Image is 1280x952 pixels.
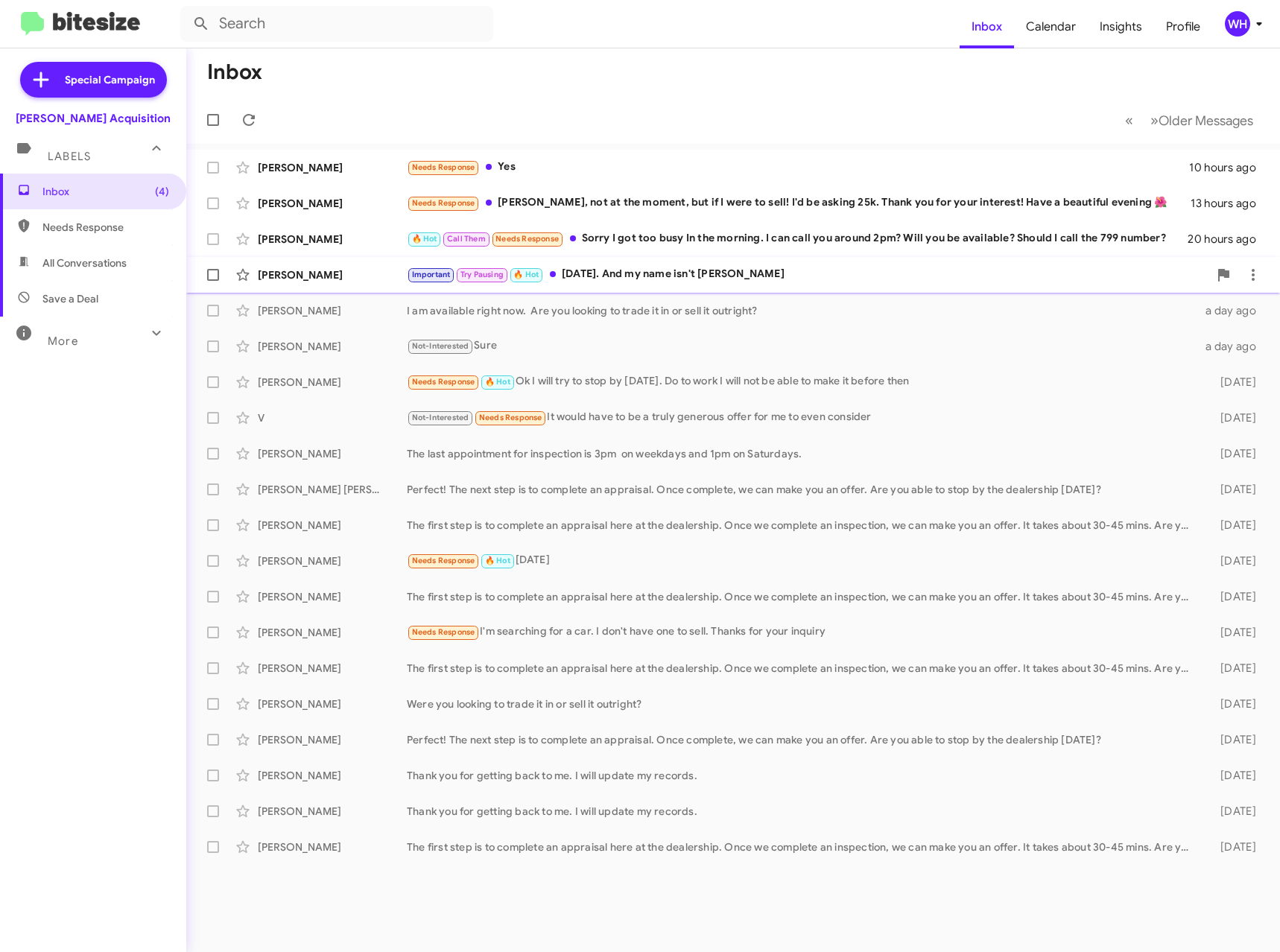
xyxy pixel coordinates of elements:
[407,623,1199,641] div: I'm searching for a car. I don't have one to sell. Thanks for your inquiry
[1088,5,1154,48] a: Insights
[1189,160,1268,175] div: 10 hours ago
[407,768,1199,783] div: Thank you for getting back to me. I will update my records.
[65,72,155,87] span: Special Campaign
[407,230,1188,247] div: Sorry I got too busy In the morning. I can call you around 2pm? Will you be available? Should I c...
[412,198,475,208] span: Needs Response
[1199,661,1268,676] div: [DATE]
[258,410,407,425] div: V
[513,270,539,279] span: 🔥 Hot
[1116,105,1142,136] button: Previous
[1141,105,1262,136] button: Next
[407,194,1191,212] div: [PERSON_NAME], not at the moment, but if I were to sell! I'd be asking 25k. Thank you for your in...
[258,339,407,354] div: [PERSON_NAME]
[407,804,1199,819] div: Thank you for getting back to me. I will update my records.
[258,661,407,676] div: [PERSON_NAME]
[1150,111,1159,130] span: »
[258,160,407,175] div: [PERSON_NAME]
[1014,5,1088,48] a: Calendar
[1188,232,1268,247] div: 20 hours ago
[460,270,504,279] span: Try Pausing
[412,234,437,244] span: 🔥 Hot
[42,256,127,270] span: All Conversations
[407,409,1199,426] div: It would have to be a truly generous offer for me to even consider
[485,556,510,565] span: 🔥 Hot
[258,375,407,390] div: [PERSON_NAME]
[1199,482,1268,497] div: [DATE]
[258,625,407,640] div: [PERSON_NAME]
[412,377,475,387] span: Needs Response
[258,232,407,247] div: [PERSON_NAME]
[16,111,171,126] div: [PERSON_NAME] Acquisition
[258,267,407,282] div: [PERSON_NAME]
[1159,112,1253,129] span: Older Messages
[1212,11,1264,37] button: WH
[1199,589,1268,604] div: [DATE]
[258,589,407,604] div: [PERSON_NAME]
[412,627,475,637] span: Needs Response
[1199,768,1268,783] div: [DATE]
[407,266,1208,283] div: [DATE]. And my name isn't [PERSON_NAME]
[412,270,451,279] span: Important
[42,291,98,306] span: Save a Deal
[412,162,475,172] span: Needs Response
[407,661,1199,676] div: The first step is to complete an appraisal here at the dealership. Once we complete an inspection...
[407,337,1199,355] div: Sure
[258,196,407,211] div: [PERSON_NAME]
[42,184,169,199] span: Inbox
[48,150,91,163] span: Labels
[1199,518,1268,533] div: [DATE]
[258,840,407,854] div: [PERSON_NAME]
[1199,339,1268,354] div: a day ago
[412,413,469,422] span: Not-Interested
[20,62,167,98] a: Special Campaign
[155,184,169,199] span: (4)
[407,482,1199,497] div: Perfect! The next step is to complete an appraisal. Once complete, we can make you an offer. Are ...
[407,732,1199,747] div: Perfect! The next step is to complete an appraisal. Once complete, we can make you an offer. Are ...
[1199,410,1268,425] div: [DATE]
[407,552,1199,569] div: [DATE]
[407,840,1199,854] div: The first step is to complete an appraisal here at the dealership. Once we complete an inspection...
[1199,375,1268,390] div: [DATE]
[1191,196,1268,211] div: 13 hours ago
[258,804,407,819] div: [PERSON_NAME]
[447,234,486,244] span: Call Them
[1199,804,1268,819] div: [DATE]
[412,341,469,351] span: Not-Interested
[1117,105,1262,136] nav: Page navigation example
[258,482,407,497] div: [PERSON_NAME] [PERSON_NAME]
[407,446,1199,461] div: The last appointment for inspection is 3pm on weekdays and 1pm on Saturdays.
[1199,446,1268,461] div: [DATE]
[1199,732,1268,747] div: [DATE]
[407,696,1199,711] div: Were you looking to trade it in or sell it outright?
[960,5,1014,48] a: Inbox
[407,589,1199,604] div: The first step is to complete an appraisal here at the dealership. Once we complete an inspection...
[1154,5,1212,48] a: Profile
[258,518,407,533] div: [PERSON_NAME]
[258,446,407,461] div: [PERSON_NAME]
[42,220,169,235] span: Needs Response
[258,768,407,783] div: [PERSON_NAME]
[407,518,1199,533] div: The first step is to complete an appraisal here at the dealership. Once we complete an inspection...
[407,303,1199,318] div: I am available right now. Are you looking to trade it in or sell it outright?
[207,60,262,84] h1: Inbox
[48,334,78,348] span: More
[1199,303,1268,318] div: a day ago
[1199,696,1268,711] div: [DATE]
[485,377,510,387] span: 🔥 Hot
[412,556,475,565] span: Needs Response
[1225,11,1250,37] div: WH
[258,732,407,747] div: [PERSON_NAME]
[258,303,407,318] div: [PERSON_NAME]
[1199,553,1268,568] div: [DATE]
[180,6,493,42] input: Search
[407,159,1189,176] div: Yes
[495,234,559,244] span: Needs Response
[479,413,542,422] span: Needs Response
[1199,840,1268,854] div: [DATE]
[407,373,1199,390] div: Ok I will try to stop by [DATE]. Do to work I will not be able to make it before then
[258,696,407,711] div: [PERSON_NAME]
